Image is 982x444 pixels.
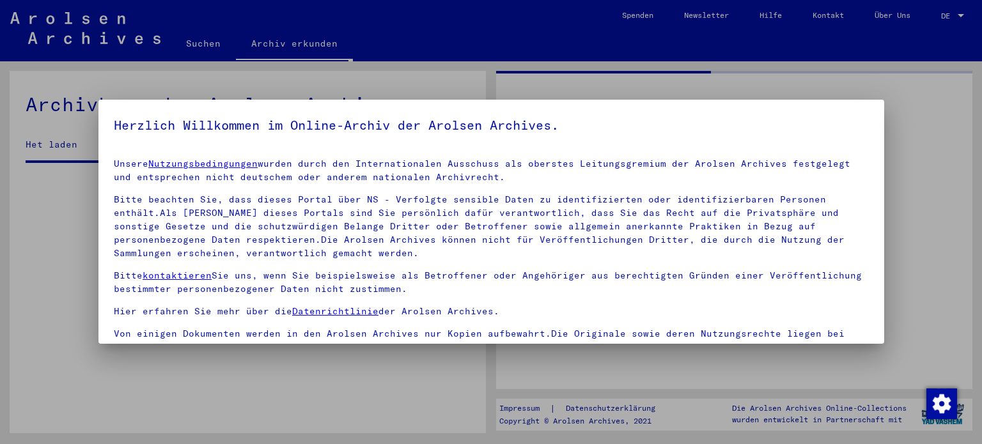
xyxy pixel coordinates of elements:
p: Bitte Sie uns, wenn Sie beispielsweise als Betroffener oder Angehöriger aus berechtigten Gründen ... [114,269,869,296]
a: kontaktieren [143,270,212,281]
a: Nutzungsbedingungen [148,158,258,169]
p: Unsere wurden durch den Internationalen Ausschuss als oberstes Leitungsgremium der Arolsen Archiv... [114,157,869,184]
p: Bitte beachten Sie, dass dieses Portal über NS - Verfolgte sensible Daten zu identifizierten oder... [114,193,869,260]
a: kontaktieren Sie uns [240,341,355,353]
p: Hier erfahren Sie mehr über die der Arolsen Archives. [114,305,869,318]
img: Zustimmung ändern [926,388,957,419]
p: Von einigen Dokumenten werden in den Arolsen Archives nur Kopien aufbewahrt.Die Originale sowie d... [114,327,869,354]
h5: Herzlich Willkommen im Online-Archiv der Arolsen Archives. [114,115,869,135]
a: Datenrichtlinie [292,305,378,317]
